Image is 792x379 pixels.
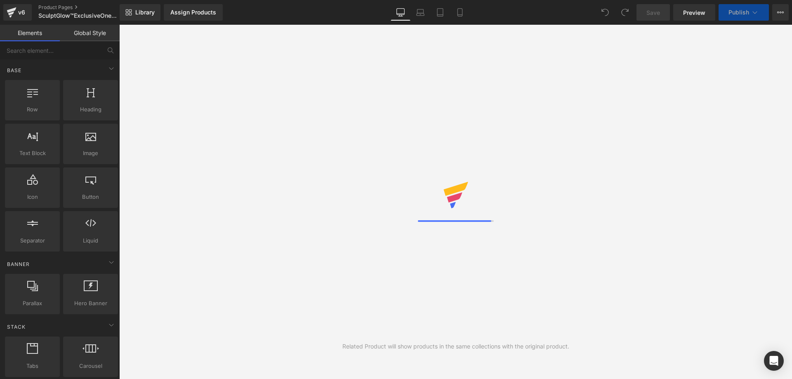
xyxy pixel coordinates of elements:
span: Base [6,66,22,74]
span: Hero Banner [66,299,115,308]
a: Desktop [391,4,410,21]
span: Preview [683,8,705,17]
a: Tablet [430,4,450,21]
a: Laptop [410,4,430,21]
span: Image [66,149,115,158]
span: Row [7,105,57,114]
div: Assign Products [170,9,216,16]
button: Redo [617,4,633,21]
span: Heading [66,105,115,114]
a: v6 [3,4,32,21]
span: Button [66,193,115,201]
a: Product Pages [38,4,133,11]
button: Undo [597,4,613,21]
div: Related Product will show products in the same collections with the original product. [342,342,569,351]
button: More [772,4,789,21]
span: Liquid [66,236,115,245]
span: Banner [6,260,31,268]
span: Stack [6,323,26,331]
a: New Library [120,4,160,21]
a: Preview [673,4,715,21]
span: Tabs [7,362,57,370]
a: Global Style [60,25,120,41]
span: Icon [7,193,57,201]
span: Publish [728,9,749,16]
a: Mobile [450,4,470,21]
div: Open Intercom Messenger [764,351,784,371]
span: Separator [7,236,57,245]
button: Publish [719,4,769,21]
span: Library [135,9,155,16]
span: Text Block [7,149,57,158]
span: Parallax [7,299,57,308]
div: v6 [16,7,27,18]
span: Save [646,8,660,17]
span: SculptGlow™ExclusiveOne-Time Deal [38,12,118,19]
span: Carousel [66,362,115,370]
